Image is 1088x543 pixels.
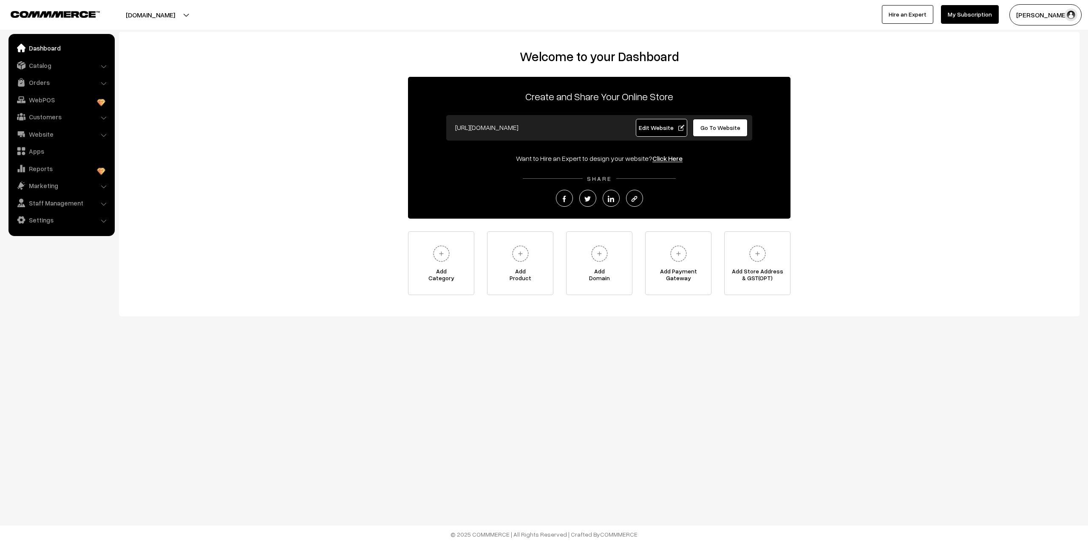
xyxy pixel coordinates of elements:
span: SHARE [583,175,616,182]
a: AddProduct [487,231,553,295]
img: plus.svg [588,242,611,265]
span: Edit Website [639,124,684,131]
a: Settings [11,212,112,228]
a: COMMMERCE [600,531,637,538]
div: Want to Hire an Expert to design your website? [408,153,790,163]
a: My Subscription [941,5,999,24]
button: [DOMAIN_NAME] [96,4,205,25]
a: AddDomain [566,231,632,295]
a: Marketing [11,178,112,193]
a: Orders [11,75,112,90]
a: COMMMERCE [11,8,85,19]
span: Add Store Address & GST(OPT) [725,268,790,285]
a: AddCategory [408,231,474,295]
a: WebPOS [11,92,112,107]
a: Go To Website [693,119,748,137]
img: plus.svg [509,242,532,265]
img: plus.svg [667,242,690,265]
h2: Welcome to your Dashboard [127,49,1071,64]
span: Go To Website [700,124,740,131]
a: Add Store Address& GST(OPT) [724,231,790,295]
a: Website [11,127,112,142]
a: Reports [11,161,112,176]
span: Add Category [408,268,474,285]
span: Add Domain [567,268,632,285]
a: Catalog [11,58,112,73]
a: Click Here [652,154,683,163]
a: Staff Management [11,195,112,211]
a: Add PaymentGateway [645,231,711,295]
a: Apps [11,143,112,159]
img: user [1065,8,1077,21]
span: Add Product [487,268,553,285]
button: [PERSON_NAME] [1009,4,1082,25]
a: Dashboard [11,40,112,56]
a: Customers [11,109,112,124]
a: Hire an Expert [882,5,933,24]
a: Edit Website [636,119,688,137]
img: plus.svg [746,242,769,265]
img: plus.svg [430,242,453,265]
img: COMMMERCE [11,11,100,17]
p: Create and Share Your Online Store [408,89,790,104]
span: Add Payment Gateway [646,268,711,285]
